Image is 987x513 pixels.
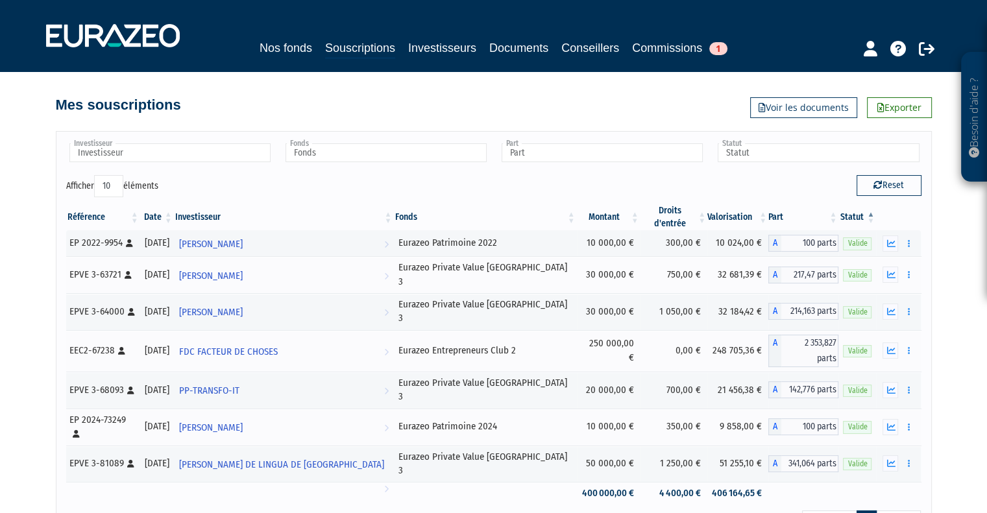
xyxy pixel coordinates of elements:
[384,416,389,440] i: Voir l'investisseur
[66,175,158,197] label: Afficher éléments
[577,372,640,409] td: 20 000,00 €
[707,204,768,230] th: Valorisation: activer pour trier la colonne par ordre croissant
[179,232,243,256] span: [PERSON_NAME]
[118,347,125,355] i: [Français] Personne physique
[781,381,838,398] span: 142,776 parts
[174,298,394,324] a: [PERSON_NAME]
[174,338,394,364] a: FDC FACTEUR DE CHOSES
[577,446,640,483] td: 50 000,00 €
[384,264,389,288] i: Voir l'investisseur
[857,175,921,196] button: Reset
[145,420,169,433] div: [DATE]
[408,39,476,57] a: Investisseurs
[260,39,312,57] a: Nos fonds
[398,420,572,433] div: Eurazeo Patrimoine 2024
[781,267,838,283] span: 217,47 parts
[179,379,239,403] span: PP-TRANSFO-IT
[179,416,243,440] span: [PERSON_NAME]
[127,460,134,468] i: [Français] Personne physique
[640,204,708,230] th: Droits d'entrée: activer pour trier la colonne par ordre croissant
[577,204,640,230] th: Montant: activer pour trier la colonne par ordre croissant
[781,455,838,472] span: 341,064 parts
[66,204,140,230] th: Référence : activer pour trier la colonne par ordre croissant
[577,409,640,446] td: 10 000,00 €
[179,340,278,364] span: FDC FACTEUR DE CHOSES
[843,421,871,433] span: Valide
[843,306,871,318] span: Valide
[394,204,577,230] th: Fonds: activer pour trier la colonne par ordre croissant
[640,372,708,409] td: 700,00 €
[781,418,838,435] span: 100 parts
[69,268,136,281] div: EPVE 3-63721
[145,236,169,250] div: [DATE]
[577,256,640,293] td: 30 000,00 €
[69,383,136,397] div: EPVE 3-68093
[145,268,169,281] div: [DATE]
[967,59,982,176] p: Besoin d'aide ?
[398,376,572,404] div: Eurazeo Private Value [GEOGRAPHIC_DATA] 3
[126,239,133,247] i: [Français] Personne physique
[127,387,134,394] i: [Français] Personne physique
[768,455,838,472] div: A - Eurazeo Private Value Europe 3
[707,409,768,446] td: 9 858,00 €
[179,264,243,288] span: [PERSON_NAME]
[145,383,169,397] div: [DATE]
[577,330,640,372] td: 250 000,00 €
[46,24,180,47] img: 1732889491-logotype_eurazeo_blanc_rvb.png
[174,262,394,288] a: [PERSON_NAME]
[768,335,781,367] span: A
[398,450,572,478] div: Eurazeo Private Value [GEOGRAPHIC_DATA] 3
[125,271,132,279] i: [Français] Personne physique
[640,446,708,483] td: 1 250,00 €
[768,381,781,398] span: A
[489,39,548,57] a: Documents
[398,236,572,250] div: Eurazeo Patrimoine 2022
[384,340,389,364] i: Voir l'investisseur
[707,372,768,409] td: 21 456,38 €
[398,344,572,357] div: Eurazeo Entrepreneurs Club 2
[174,377,394,403] a: PP-TRANSFO-IT
[398,298,572,326] div: Eurazeo Private Value [GEOGRAPHIC_DATA] 3
[384,232,389,256] i: Voir l'investisseur
[867,97,932,118] a: Exporter
[768,235,781,252] span: A
[174,204,394,230] th: Investisseur: activer pour trier la colonne par ordre croissant
[69,344,136,357] div: EEC2-67238
[768,267,781,283] span: A
[843,458,871,470] span: Valide
[707,446,768,483] td: 51 255,10 €
[174,414,394,440] a: [PERSON_NAME]
[145,457,169,470] div: [DATE]
[768,455,781,472] span: A
[707,330,768,372] td: 248 705,36 €
[94,175,123,197] select: Afficheréléments
[768,381,838,398] div: A - Eurazeo Private Value Europe 3
[640,330,708,372] td: 0,00 €
[768,204,838,230] th: Part: activer pour trier la colonne par ordre croissant
[768,267,838,283] div: A - Eurazeo Private Value Europe 3
[781,335,838,367] span: 2 353,827 parts
[707,482,768,505] td: 406 164,65 €
[179,300,243,324] span: [PERSON_NAME]
[640,482,708,505] td: 4 400,00 €
[179,453,384,477] span: [PERSON_NAME] DE LINGUA DE [GEOGRAPHIC_DATA]
[838,204,876,230] th: Statut : activer pour trier la colonne par ordre d&eacute;croissant
[561,39,619,57] a: Conseillers
[140,204,174,230] th: Date: activer pour trier la colonne par ordre croissant
[577,482,640,505] td: 400 000,00 €
[768,335,838,367] div: A - Eurazeo Entrepreneurs Club 2
[640,409,708,446] td: 350,00 €
[707,230,768,256] td: 10 024,00 €
[69,413,136,441] div: EP 2024-73249
[750,97,857,118] a: Voir les documents
[69,236,136,250] div: EP 2022-9954
[398,261,572,289] div: Eurazeo Private Value [GEOGRAPHIC_DATA] 3
[707,293,768,330] td: 32 184,42 €
[768,235,838,252] div: A - Eurazeo Patrimoine 2022
[768,418,838,435] div: A - Eurazeo Patrimoine 2024
[577,230,640,256] td: 10 000,00 €
[781,303,838,320] span: 214,163 parts
[128,308,135,316] i: [Français] Personne physique
[69,305,136,318] div: EPVE 3-64000
[145,305,169,318] div: [DATE]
